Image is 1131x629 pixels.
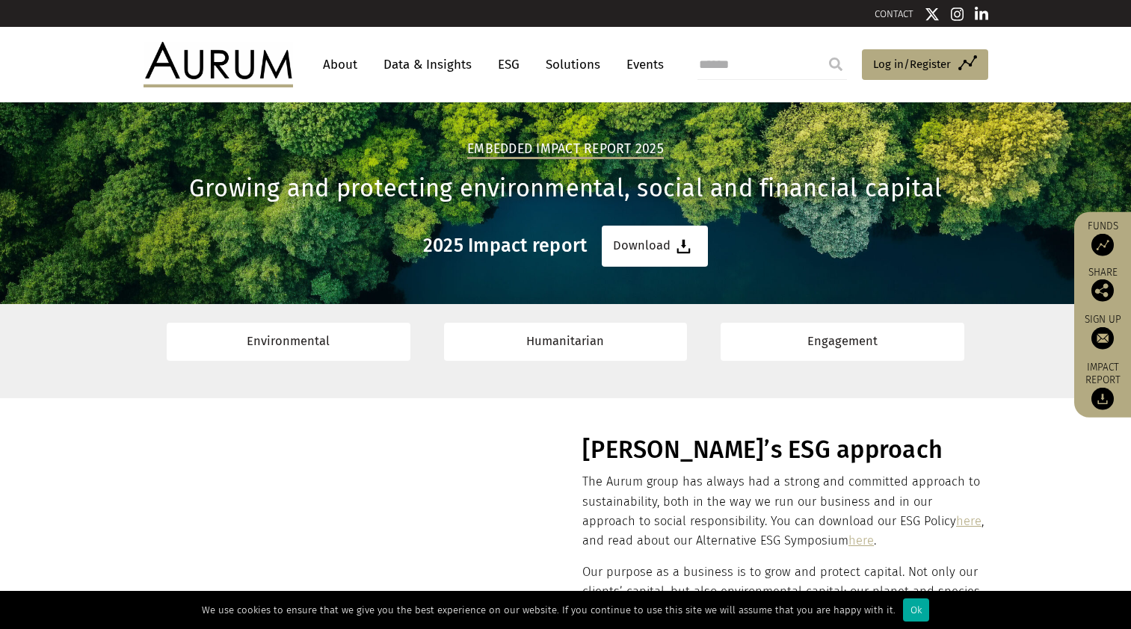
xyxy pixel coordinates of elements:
[1091,279,1114,302] img: Share this post
[144,174,988,203] h1: Growing and protecting environmental, social and financial capital
[423,235,588,257] h3: 2025 Impact report
[1082,361,1124,410] a: Impact report
[951,7,964,22] img: Instagram icon
[538,51,608,78] a: Solutions
[315,51,365,78] a: About
[167,323,410,361] a: Environmental
[144,42,293,87] img: Aurum
[619,51,664,78] a: Events
[582,436,984,465] h1: [PERSON_NAME]’s ESG approach
[721,323,964,361] a: Engagement
[862,49,988,81] a: Log in/Register
[490,51,527,78] a: ESG
[467,141,664,159] h2: Embedded Impact report 2025
[376,51,479,78] a: Data & Insights
[848,533,874,548] a: here
[956,514,981,528] a: here
[1082,220,1124,256] a: Funds
[873,55,951,73] span: Log in/Register
[1091,327,1114,350] img: Sign up to our newsletter
[975,7,988,22] img: Linkedin icon
[1082,313,1124,350] a: Sign up
[821,49,851,79] input: Submit
[602,226,708,267] a: Download
[903,598,929,622] div: Ok
[925,7,940,22] img: Twitter icon
[444,323,688,361] a: Humanitarian
[1091,234,1114,256] img: Access Funds
[875,8,913,19] a: CONTACT
[1082,267,1124,302] div: Share
[582,472,984,551] p: The Aurum group has always had a strong and committed approach to sustainability, both in the way...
